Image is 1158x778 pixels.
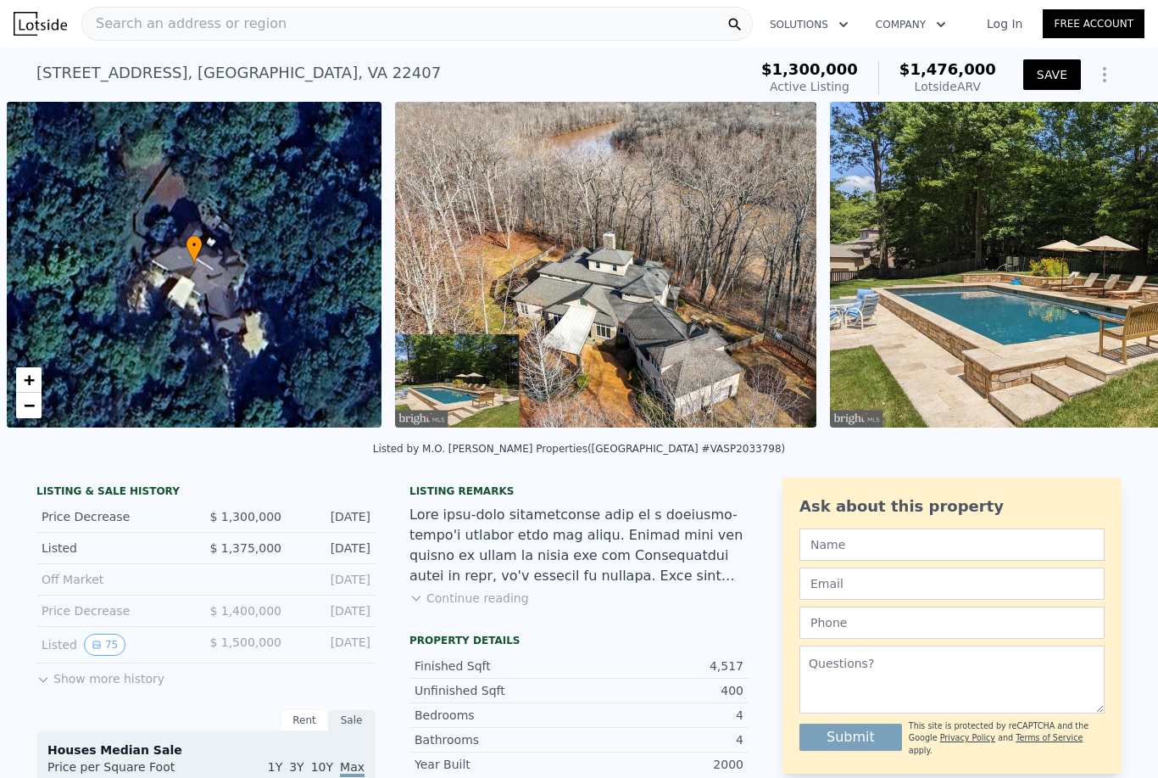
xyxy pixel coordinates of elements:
[24,395,35,416] span: −
[415,658,579,674] div: Finished Sqft
[395,102,816,428] img: Sale: 144599931 Parcel: 100050520
[862,9,960,40] button: Company
[42,602,192,619] div: Price Decrease
[1016,733,1083,742] a: Terms of Service
[16,393,42,418] a: Zoom out
[415,707,579,724] div: Bedrooms
[209,541,281,555] span: $ 1,375,000
[799,529,1105,561] input: Name
[281,709,328,731] div: Rent
[42,571,192,588] div: Off Market
[24,369,35,390] span: +
[966,15,1043,32] a: Log In
[36,484,376,501] div: LISTING & SALE HISTORY
[186,238,203,253] span: •
[295,571,370,588] div: [DATE]
[295,634,370,656] div: [DATE]
[42,540,192,557] div: Listed
[579,731,743,748] div: 4
[186,235,203,265] div: •
[940,733,995,742] a: Privacy Policy
[47,742,365,758] div: Houses Median Sale
[799,495,1105,518] div: Ask about this property
[328,709,376,731] div: Sale
[295,508,370,525] div: [DATE]
[409,634,749,647] div: Property details
[209,635,281,649] span: $ 1,500,000
[409,590,529,607] button: Continue reading
[36,61,441,85] div: [STREET_ADDRESS] , [GEOGRAPHIC_DATA] , VA 22407
[295,602,370,619] div: [DATE]
[756,9,862,40] button: Solutions
[82,14,287,34] span: Search an address or region
[36,663,164,687] button: Show more history
[415,682,579,699] div: Unfinished Sqft
[415,731,579,748] div: Bathrooms
[42,508,192,525] div: Price Decrease
[340,760,365,777] span: Max
[295,540,370,557] div: [DATE]
[579,707,743,724] div: 4
[579,682,743,699] div: 400
[415,756,579,773] div: Year Built
[761,60,858,78] span: $1,300,000
[1088,58,1122,92] button: Show Options
[42,634,192,656] div: Listed
[16,367,42,393] a: Zoom in
[799,724,902,751] button: Submit
[289,760,303,774] span: 3Y
[84,634,125,656] button: View historical data
[579,658,743,674] div: 4,517
[1043,9,1144,38] a: Free Account
[409,505,749,586] div: Lore ipsu-dolo sitametconse adip el s doeiusmo-tempo'i utlabor etdo mag aliqu. Enimad mini ven qu...
[409,484,749,498] div: Listing remarks
[373,443,786,455] div: Listed by M.O. [PERSON_NAME] Properties ([GEOGRAPHIC_DATA] #VASP2033798)
[799,568,1105,600] input: Email
[14,12,67,36] img: Lotside
[770,80,849,93] span: Active Listing
[311,760,333,774] span: 10Y
[799,607,1105,639] input: Phone
[268,760,282,774] span: 1Y
[209,510,281,523] span: $ 1,300,000
[1023,59,1081,90] button: SAVE
[209,604,281,618] span: $ 1,400,000
[899,78,996,95] div: Lotside ARV
[909,720,1105,757] div: This site is protected by reCAPTCHA and the Google and apply.
[899,60,996,78] span: $1,476,000
[579,756,743,773] div: 2000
